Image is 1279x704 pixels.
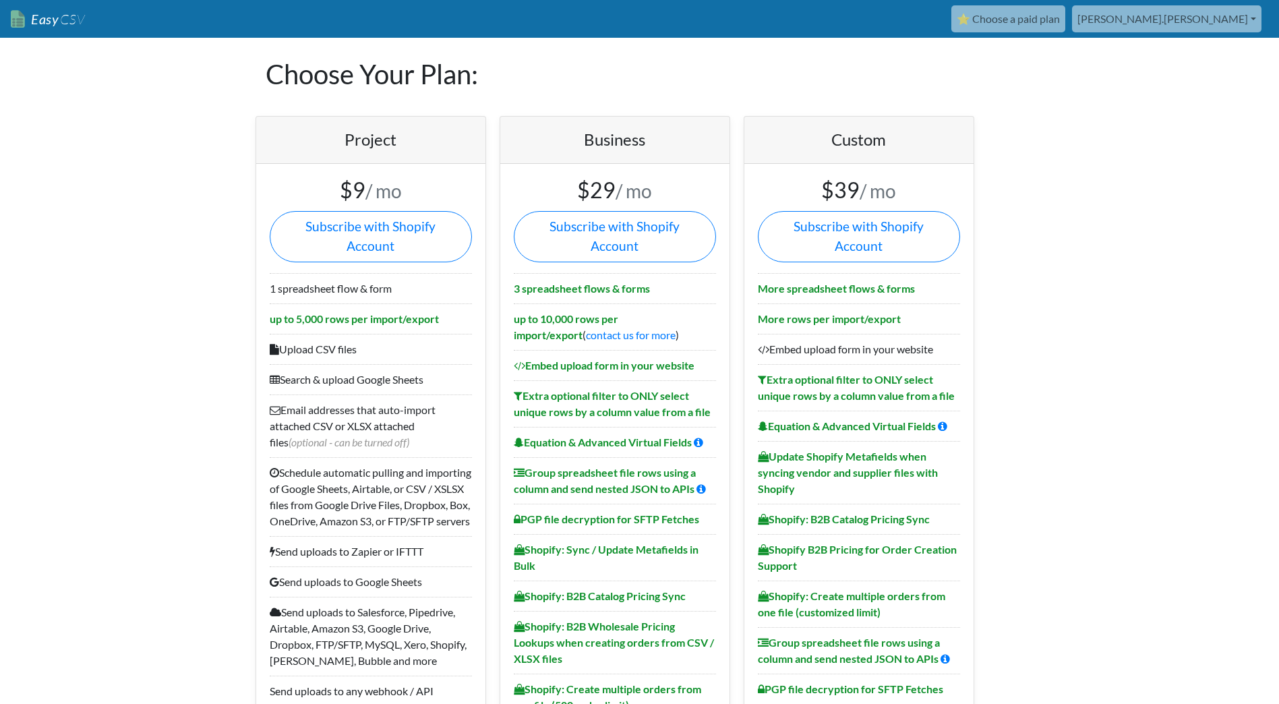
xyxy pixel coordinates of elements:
[514,282,650,295] b: 3 spreadsheet flows & forms
[514,436,692,448] b: Equation & Advanced Virtual Fields
[758,589,945,618] b: Shopify: Create multiple orders from one file (customized limit)
[514,512,699,525] b: PGP file decryption for SFTP Fetches
[758,636,940,665] b: Group spreadsheet file rows using a column and send nested JSON to APIs
[289,436,409,448] span: (optional - can be turned off)
[514,303,716,350] li: ( )
[270,394,472,457] li: Email addresses that auto-import attached CSV or XLSX attached files
[266,38,1014,111] h1: Choose Your Plan:
[514,389,711,418] b: Extra optional filter to ONLY select unique rows by a column value from a file
[514,466,696,495] b: Group spreadsheet file rows using a column and send nested JSON to APIs
[270,536,472,566] li: Send uploads to Zapier or IFTTT
[758,543,957,572] b: Shopify B2B Pricing for Order Creation Support
[758,282,915,295] b: More spreadsheet flows & forms
[270,457,472,536] li: Schedule automatic pulling and importing of Google Sheets, Airtable, or CSV / XSLSX files from Go...
[270,177,472,203] h3: $9
[758,682,943,695] b: PGP file decryption for SFTP Fetches
[270,334,472,364] li: Upload CSV files
[11,5,85,33] a: EasyCSV
[758,334,960,364] li: Embed upload form in your website
[514,620,714,665] b: Shopify: B2B Wholesale Pricing Lookups when creating orders from CSV / XLSX files
[270,597,472,676] li: Send uploads to Salesforce, Pipedrive, Airtable, Amazon S3, Google Drive, Dropbox, FTP/SFTP, MySQ...
[514,312,618,341] b: up to 10,000 rows per import/export
[514,589,686,602] b: Shopify: B2B Catalog Pricing Sync
[758,373,955,402] b: Extra optional filter to ONLY select unique rows by a column value from a file
[270,211,472,262] a: Subscribe with Shopify Account
[270,566,472,597] li: Send uploads to Google Sheets
[758,312,901,325] b: More rows per import/export
[514,130,716,150] h4: Business
[758,512,930,525] b: Shopify: B2B Catalog Pricing Sync
[514,211,716,262] a: Subscribe with Shopify Account
[365,179,402,202] small: / mo
[270,273,472,303] li: 1 spreadsheet flow & form
[270,364,472,394] li: Search & upload Google Sheets
[758,419,936,432] b: Equation & Advanced Virtual Fields
[514,359,694,372] b: Embed upload form in your website
[951,5,1065,32] a: ⭐ Choose a paid plan
[860,179,896,202] small: / mo
[1072,5,1261,32] a: [PERSON_NAME].[PERSON_NAME]
[758,450,938,495] b: Update Shopify Metafields when syncing vendor and supplier files with Shopify
[270,312,439,325] b: up to 5,000 rows per import/export
[514,543,698,572] b: Shopify: Sync / Update Metafields in Bulk
[586,328,676,341] a: contact us for more
[59,11,85,28] span: CSV
[616,179,652,202] small: / mo
[758,177,960,203] h3: $39
[758,211,960,262] a: Subscribe with Shopify Account
[270,130,472,150] h4: Project
[514,177,716,203] h3: $29
[758,130,960,150] h4: Custom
